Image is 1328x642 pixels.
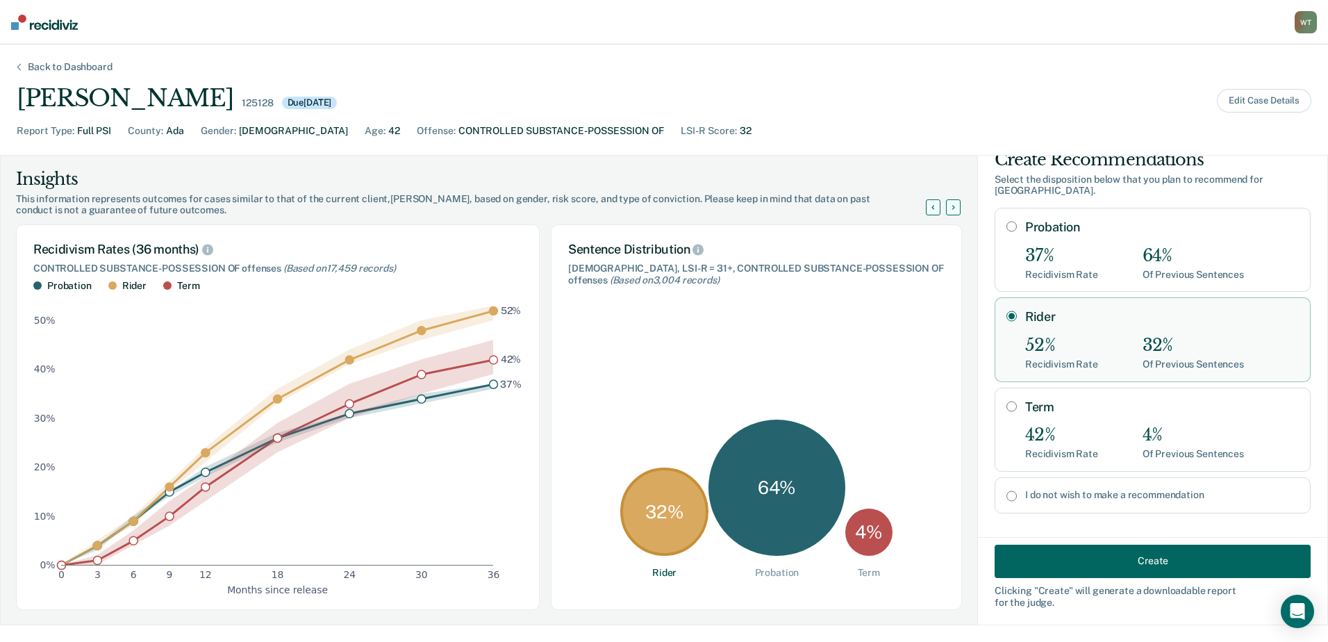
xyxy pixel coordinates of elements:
div: Insights [16,168,943,190]
g: area [61,306,493,565]
div: Gender : [201,124,236,138]
div: 42% [1025,425,1098,445]
div: Open Intercom Messenger [1281,595,1314,628]
text: 37% [500,378,522,389]
label: Term [1025,400,1299,415]
text: 18 [272,569,284,580]
text: 52% [501,305,522,316]
div: Recidivism Rate [1025,448,1098,460]
text: 50% [34,315,56,326]
img: Recidiviz [11,15,78,30]
div: Term [858,567,880,579]
text: 12 [199,569,212,580]
text: 0% [40,559,56,570]
g: dot [58,306,498,569]
div: Due [DATE] [282,97,338,109]
text: 30 [415,569,428,580]
div: Of Previous Sentences [1143,269,1244,281]
button: Edit Case Details [1217,89,1311,113]
div: 64% [1143,246,1244,266]
div: Sentence Distribution [568,242,945,257]
div: 52% [1025,336,1098,356]
text: 36 [488,569,500,580]
div: Select the disposition below that you plan to recommend for [GEOGRAPHIC_DATA] . [995,174,1311,197]
button: Create [995,544,1311,577]
div: Ada [166,124,184,138]
div: Rider [652,567,677,579]
div: Probation [47,280,92,292]
span: (Based on 17,459 records ) [283,263,396,274]
div: 4% [1143,425,1244,445]
div: 42 [388,124,400,138]
text: 3 [94,569,101,580]
label: Rider [1025,309,1299,324]
text: Months since release [227,584,328,595]
div: Clicking " Create " will generate a downloadable report for the judge. [995,584,1311,608]
div: Recidivism Rates (36 months) [33,242,522,257]
div: Full PSI [77,124,111,138]
text: 9 [167,569,173,580]
div: [PERSON_NAME] [17,84,233,113]
div: Probation [755,567,799,579]
div: County : [128,124,163,138]
div: Rider [122,280,147,292]
div: CONTROLLED SUBSTANCE-POSSESSION OF [458,124,664,138]
div: This information represents outcomes for cases similar to that of the current client, [PERSON_NAM... [16,193,943,217]
div: LSI-R Score : [681,124,737,138]
div: 32 [740,124,752,138]
div: 4 % [845,509,893,556]
text: 6 [131,569,137,580]
div: Age : [365,124,385,138]
div: Recidivism Rate [1025,359,1098,370]
div: CONTROLLED SUBSTANCE-POSSESSION OF offenses [33,263,522,274]
div: 32% [1143,336,1244,356]
label: I do not wish to make a recommendation [1025,489,1299,501]
text: 20% [34,461,56,472]
g: x-axis tick label [58,569,499,580]
div: Recidivism Rate [1025,269,1098,281]
text: 24 [343,569,356,580]
g: y-axis tick label [34,315,56,570]
div: Of Previous Sentences [1143,448,1244,460]
div: Report Type : [17,124,74,138]
g: x-axis label [227,584,328,595]
g: text [500,305,522,390]
text: 10% [34,510,56,521]
text: 30% [34,412,56,423]
text: 0 [58,569,65,580]
div: [DEMOGRAPHIC_DATA], LSI-R = 31+, CONTROLLED SUBSTANCE-POSSESSION OF offenses [568,263,945,286]
div: 37% [1025,246,1098,266]
button: WT [1295,11,1317,33]
text: 40% [34,363,56,374]
div: Back to Dashboard [11,61,129,73]
div: 64 % [708,420,845,556]
div: Term [177,280,199,292]
div: 32 % [620,468,708,556]
text: 42% [501,354,522,365]
label: Probation [1025,220,1299,235]
div: Offense : [417,124,456,138]
div: Create Recommendations [995,149,1311,171]
div: Of Previous Sentences [1143,359,1244,370]
div: W T [1295,11,1317,33]
div: 125128 [242,97,273,109]
span: (Based on 3,004 records ) [610,274,720,286]
div: [DEMOGRAPHIC_DATA] [239,124,348,138]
